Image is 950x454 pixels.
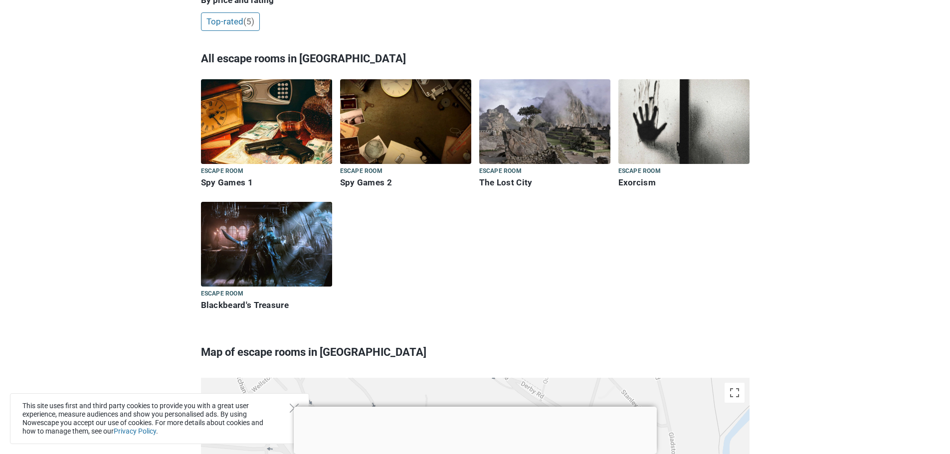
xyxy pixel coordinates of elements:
h3: All escape rooms in [GEOGRAPHIC_DATA] [201,46,750,72]
a: Privacy Policy [114,427,156,435]
iframe: Advertisement [294,407,657,452]
h3: Map of escape rooms in [GEOGRAPHIC_DATA] [201,339,750,365]
a: Exorcism Escape room Exorcism [618,79,750,190]
h6: Spy Games 2 [340,177,471,188]
div: This site uses first and third party cookies to provide you with a great user experience, measure... [10,393,309,444]
h6: Spy Games 1 [201,177,332,188]
span: Escape room [479,166,522,177]
a: Spy Games 2 Escape room Spy Games 2 [340,79,471,190]
a: Spy Games 1 Escape room Spy Games 1 [201,79,332,190]
button: Close [290,404,299,413]
img: The Lost City [479,79,610,164]
a: The Lost City Escape room The Lost City [479,79,610,190]
h6: The Lost City [479,177,610,188]
span: (5) [243,16,254,26]
img: Exorcism [618,79,750,164]
img: Blackbeard's Treasure [201,202,332,287]
span: Escape room [201,289,243,300]
span: Escape room [201,166,243,177]
h6: Exorcism [618,177,750,188]
button: Toggle fullscreen view [725,383,745,403]
img: Spy Games 1 [201,79,332,164]
a: Top-rated(5) [201,12,260,31]
span: Escape room [618,166,661,177]
h6: Blackbeard's Treasure [201,300,332,310]
span: Escape room [340,166,382,177]
a: Blackbeard's Treasure Escape room Blackbeard's Treasure [201,202,332,312]
img: Spy Games 2 [340,79,471,164]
